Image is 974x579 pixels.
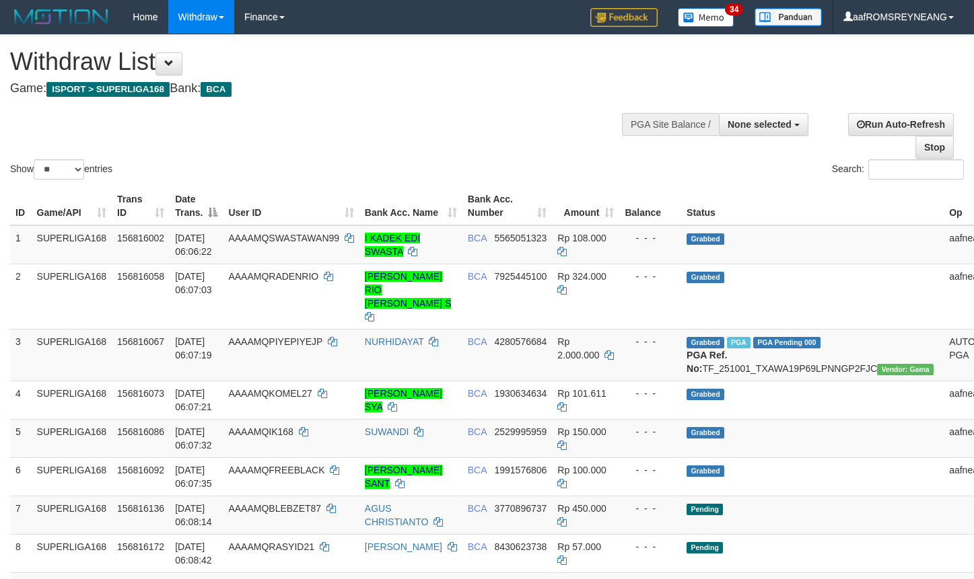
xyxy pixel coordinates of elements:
td: 6 [10,457,32,496]
a: AGUS CHRISTIANTO [365,503,429,527]
span: None selected [728,119,792,130]
span: BCA [468,336,487,347]
th: Trans ID: activate to sort column ascending [112,187,170,225]
td: SUPERLIGA168 [32,329,112,381]
div: - - - [625,502,676,515]
span: Pending [687,504,723,515]
span: BCA [468,233,487,243]
span: 156816058 [117,271,164,282]
a: [PERSON_NAME] RIO [PERSON_NAME] S [365,271,451,309]
span: Grabbed [687,389,724,400]
span: Copy 5565051323 to clipboard [494,233,547,243]
span: AAAAMQBLEBZET87 [228,503,321,514]
th: Bank Acc. Number: activate to sort column ascending [462,187,553,225]
td: SUPERLIGA168 [32,225,112,264]
img: MOTION_logo.png [10,7,112,27]
img: Feedback.jpg [590,8,658,27]
span: Rp 450.000 [557,503,606,514]
span: Rp 101.611 [557,388,606,399]
th: ID [10,187,32,225]
span: Grabbed [687,337,724,348]
span: Marked by aafchoeunmanni [727,337,751,348]
span: Rp 2.000.000 [557,336,599,360]
span: Grabbed [687,465,724,477]
label: Show entries [10,159,112,180]
td: SUPERLIGA168 [32,381,112,419]
img: Button%20Memo.svg [678,8,734,27]
span: ISPORT > SUPERLIGA168 [46,82,170,97]
span: 34 [725,3,743,15]
span: AAAAMQPIYEPIYEJP [228,336,322,347]
h4: Game: Bank: [10,82,636,95]
span: AAAAMQIK168 [228,426,293,437]
span: Pending [687,542,723,553]
span: AAAAMQFREEBLACK [228,465,324,475]
span: Copy 4280576684 to clipboard [494,336,547,347]
td: SUPERLIGA168 [32,419,112,457]
div: - - - [625,231,676,245]
td: 7 [10,496,32,534]
img: panduan.png [755,8,822,26]
td: TF_251001_TXAWA19P69LPNNGP2FJC [681,329,944,381]
span: Copy 1930634634 to clipboard [494,388,547,399]
div: PGA Site Balance / [622,113,719,136]
span: Grabbed [687,272,724,283]
th: Bank Acc. Name: activate to sort column ascending [359,187,462,225]
div: - - - [625,463,676,477]
div: - - - [625,335,676,348]
span: 156816073 [117,388,164,399]
div: - - - [625,540,676,553]
span: [DATE] 06:08:14 [175,503,212,527]
span: BCA [468,271,487,282]
div: - - - [625,425,676,438]
span: BCA [468,503,487,514]
button: None selected [719,113,808,136]
a: SUWANDI [365,426,409,437]
span: BCA [468,426,487,437]
span: 156816172 [117,541,164,552]
a: NURHIDAYAT [365,336,424,347]
span: AAAAMQRADENRIO [228,271,318,282]
span: AAAAMQSWASTAWAN99 [228,233,339,243]
span: Rp 108.000 [557,233,606,243]
span: BCA [468,388,487,399]
a: I KADEK EDI SWASTA [365,233,420,257]
th: Date Trans.: activate to sort column descending [170,187,223,225]
span: Vendor URL: https://trx31.1velocity.biz [877,364,934,375]
div: - - - [625,387,676,400]
span: BCA [468,541,487,552]
td: 2 [10,264,32,329]
label: Search: [832,159,964,180]
td: SUPERLIGA168 [32,534,112,572]
td: 1 [10,225,32,264]
span: [DATE] 06:07:32 [175,426,212,451]
span: Copy 7925445100 to clipboard [494,271,547,282]
td: SUPERLIGA168 [32,457,112,496]
span: PGA Pending [753,337,821,348]
span: Copy 1991576806 to clipboard [494,465,547,475]
span: [DATE] 06:07:35 [175,465,212,489]
span: BCA [201,82,231,97]
span: [DATE] 06:07:21 [175,388,212,412]
span: [DATE] 06:08:42 [175,541,212,566]
span: AAAAMQKOMEL27 [228,388,312,399]
th: User ID: activate to sort column ascending [223,187,359,225]
th: Game/API: activate to sort column ascending [32,187,112,225]
span: Grabbed [687,233,724,245]
span: [DATE] 06:06:22 [175,233,212,257]
span: 156816092 [117,465,164,475]
span: Rp 100.000 [557,465,606,475]
span: Copy 2529995959 to clipboard [494,426,547,437]
span: Copy 3770896737 to clipboard [494,503,547,514]
select: Showentries [34,159,84,180]
a: Run Auto-Refresh [848,113,954,136]
a: Stop [915,136,954,159]
th: Amount: activate to sort column ascending [552,187,619,225]
h1: Withdraw List [10,48,636,75]
a: [PERSON_NAME] SYA [365,388,442,412]
td: SUPERLIGA168 [32,264,112,329]
span: [DATE] 06:07:19 [175,336,212,360]
td: 8 [10,534,32,572]
a: [PERSON_NAME] SANT [365,465,442,489]
td: 4 [10,381,32,419]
